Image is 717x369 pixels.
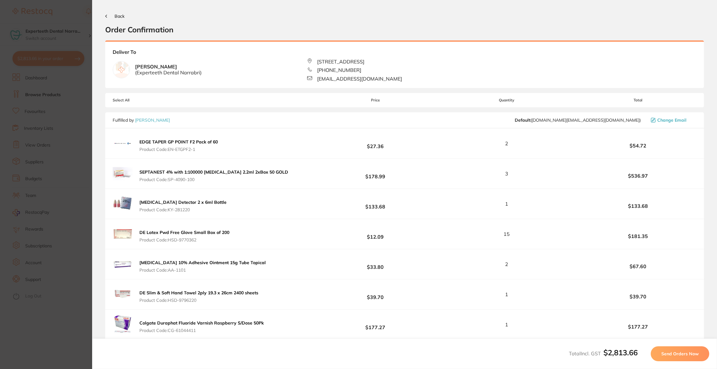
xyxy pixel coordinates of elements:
[317,59,364,64] span: [STREET_ADDRESS]
[113,164,133,184] img: NTl3emU4Zw
[138,290,260,303] button: DE Slim & Soft Hand Towel 2ply 19.3 x 26cm 2400 sheets Product Code:HSD-9796220
[505,292,508,297] span: 1
[505,171,508,176] span: 3
[135,64,202,75] b: [PERSON_NAME]
[113,224,133,244] img: Mmx5OWE5Ng
[603,348,638,357] b: $2,813.66
[505,261,508,267] span: 2
[139,177,288,182] span: Product Code: SP-4090-100
[105,14,124,19] button: Back
[569,350,638,357] span: Total Incl. GST
[138,320,266,333] button: Colgate Duraphat Fluoride Varnish Raspberry S/Dose 50Pk Product Code:CG-61044411
[105,25,704,34] h2: Order Confirmation
[317,319,434,330] b: $177.27
[317,98,434,102] span: Price
[139,169,288,175] b: SEPTANEST 4% with 1:100000 [MEDICAL_DATA] 2.2ml 2xBox 50 GOLD
[139,268,266,273] span: Product Code: AA-1101
[657,118,687,123] span: Change Email
[113,61,130,78] img: empty.jpg
[139,139,218,145] b: EDGE TAPER GP POINT F2 Pack of 60
[317,228,434,240] b: $12.09
[317,168,434,180] b: $178.99
[580,264,696,269] b: $67.60
[580,143,696,148] b: $54.72
[138,169,290,182] button: SEPTANEST 4% with 1:100000 [MEDICAL_DATA] 2.2ml 2xBox 50 GOLD Product Code:SP-4090-100
[504,231,510,237] span: 15
[317,289,434,300] b: $39.70
[505,322,508,327] span: 1
[317,138,434,149] b: $27.36
[580,233,696,239] b: $181.35
[139,298,258,303] span: Product Code: HSD-9796220
[113,194,133,214] img: bHdoNWo0bg
[113,284,133,304] img: YmJ5cGcxeQ
[139,207,227,212] span: Product Code: KY-281220
[580,203,696,209] b: $133.68
[515,117,530,123] b: Default
[113,98,175,102] span: Select All
[113,118,170,123] p: Fulfilled by
[317,259,434,270] b: $33.80
[135,70,202,75] span: ( Experteeth Dental Narrabri )
[580,324,696,329] b: $177.27
[115,13,124,19] span: Back
[113,254,133,274] img: a3QxenJpeA
[139,320,264,326] b: Colgate Duraphat Fluoride Varnish Raspberry S/Dose 50Pk
[139,230,229,235] b: DE Latex Pwd Free Glove Small Box of 200
[135,117,170,123] a: [PERSON_NAME]
[580,98,696,102] span: Total
[651,346,709,361] button: Send Orders Now
[649,117,696,123] button: Change Email
[317,198,434,210] b: $133.68
[661,351,699,357] span: Send Orders Now
[139,237,229,242] span: Product Code: HSD-9770362
[317,67,361,73] span: [PHONE_NUMBER]
[515,118,641,123] span: customer.care@henryschein.com.au
[113,133,133,153] img: a3c3ZzNhdg
[139,290,258,296] b: DE Slim & Soft Hand Towel 2ply 19.3 x 26cm 2400 sheets
[139,328,264,333] span: Product Code: CG-61044411
[434,98,580,102] span: Quantity
[138,230,231,243] button: DE Latex Pwd Free Glove Small Box of 200 Product Code:HSD-9770362
[139,199,227,205] b: [MEDICAL_DATA] Detector 2 x 6ml Bottle
[580,173,696,179] b: $536.97
[139,147,218,152] span: Product Code: EN-ETGPF2-1
[505,141,508,146] span: 2
[113,49,696,58] b: Deliver To
[138,260,268,273] button: [MEDICAL_DATA] 10% Adhesive Ointment 15g Tube Topical Product Code:AA-1101
[505,201,508,207] span: 1
[580,294,696,299] b: $39.70
[113,315,133,334] img: M2pkbHJxMA
[139,260,266,265] b: [MEDICAL_DATA] 10% Adhesive Ointment 15g Tube Topical
[138,199,228,213] button: [MEDICAL_DATA] Detector 2 x 6ml Bottle Product Code:KY-281220
[138,139,220,152] button: EDGE TAPER GP POINT F2 Pack of 60 Product Code:EN-ETGPF2-1
[317,76,402,82] span: [EMAIL_ADDRESS][DOMAIN_NAME]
